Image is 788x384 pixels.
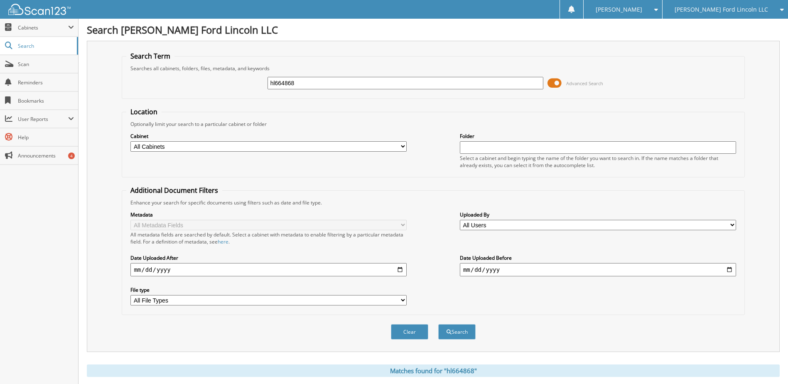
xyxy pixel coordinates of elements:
[566,80,603,86] span: Advanced Search
[87,364,780,377] div: Matches found for "hl664868"
[18,24,68,31] span: Cabinets
[460,133,736,140] label: Folder
[18,152,74,159] span: Announcements
[18,79,74,86] span: Reminders
[18,116,68,123] span: User Reports
[126,199,740,206] div: Enhance your search for specific documents using filters such as date and file type.
[126,121,740,128] div: Optionally limit your search to a particular cabinet or folder
[438,324,476,340] button: Search
[460,211,736,218] label: Uploaded By
[391,324,428,340] button: Clear
[130,254,407,261] label: Date Uploaded After
[126,107,162,116] legend: Location
[460,254,736,261] label: Date Uploaded Before
[596,7,642,12] span: [PERSON_NAME]
[218,238,228,245] a: here
[126,52,174,61] legend: Search Term
[18,42,73,49] span: Search
[8,4,71,15] img: scan123-logo-white.svg
[126,65,740,72] div: Searches all cabinets, folders, files, metadata, and keywords
[460,155,736,169] div: Select a cabinet and begin typing the name of the folder you want to search in. If the name match...
[130,211,407,218] label: Metadata
[126,186,222,195] legend: Additional Document Filters
[130,133,407,140] label: Cabinet
[68,153,75,159] div: 4
[87,23,780,37] h1: Search [PERSON_NAME] Ford Lincoln LLC
[18,61,74,68] span: Scan
[675,7,768,12] span: [PERSON_NAME] Ford Lincoln LLC
[18,134,74,141] span: Help
[130,263,407,276] input: start
[130,286,407,293] label: File type
[18,97,74,104] span: Bookmarks
[460,263,736,276] input: end
[130,231,407,245] div: All metadata fields are searched by default. Select a cabinet with metadata to enable filtering b...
